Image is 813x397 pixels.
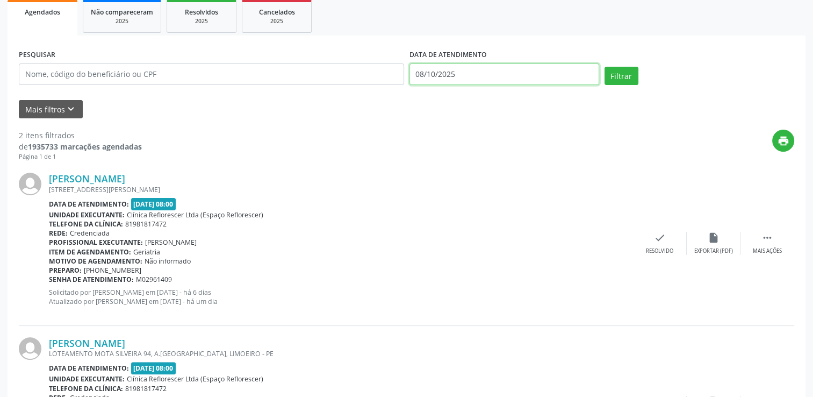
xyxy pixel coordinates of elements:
span: 81981817472 [125,219,167,229]
input: Selecione um intervalo [409,63,599,85]
input: Nome, código do beneficiário ou CPF [19,63,404,85]
span: [DATE] 08:00 [131,362,176,374]
i: insert_drive_file [708,232,720,244]
i: keyboard_arrow_down [65,103,77,115]
b: Motivo de agendamento: [49,257,142,266]
label: DATA DE ATENDIMENTO [409,47,487,63]
a: [PERSON_NAME] [49,337,125,349]
i: check [654,232,666,244]
p: Solicitado por [PERSON_NAME] em [DATE] - há 6 dias Atualizado por [PERSON_NAME] em [DATE] - há um... [49,288,633,306]
img: img [19,337,41,360]
b: Data de atendimento: [49,200,129,209]
div: [STREET_ADDRESS][PERSON_NAME] [49,185,633,194]
div: 2025 [91,17,153,25]
span: Clínica Reflorescer Ltda (Espaço Reflorescer) [127,210,263,219]
div: 2 itens filtrados [19,130,142,141]
b: Item de agendamento: [49,247,131,257]
strong: 1935733 marcações agendadas [28,141,142,152]
b: Telefone da clínica: [49,219,123,229]
div: Mais ações [753,247,782,255]
span: Resolvidos [185,8,218,17]
b: Preparo: [49,266,82,275]
div: LOTEAMENTO MOTA SILVEIRA 94, A.[GEOGRAPHIC_DATA], LIMOEIRO - PE [49,349,633,358]
b: Telefone da clínica: [49,384,123,393]
span: Geriatria [133,247,160,257]
i: print [778,135,789,147]
img: img [19,173,41,195]
span: [PERSON_NAME] [145,238,197,247]
span: Cancelados [259,8,295,17]
i:  [761,232,773,244]
b: Profissional executante: [49,238,143,247]
b: Unidade executante: [49,210,125,219]
span: [PHONE_NUMBER] [84,266,141,275]
span: Credenciada [70,229,110,238]
span: M02961409 [136,275,172,284]
div: de [19,141,142,152]
span: Agendados [25,8,60,17]
span: [DATE] 08:00 [131,198,176,210]
div: Resolvido [646,247,673,255]
a: [PERSON_NAME] [49,173,125,185]
button: Filtrar [605,67,638,85]
div: Página 1 de 1 [19,152,142,161]
span: Clínica Reflorescer Ltda (Espaço Reflorescer) [127,374,263,384]
label: PESQUISAR [19,47,55,63]
div: Exportar (PDF) [694,247,733,255]
b: Unidade executante: [49,374,125,384]
button: print [772,130,794,152]
b: Senha de atendimento: [49,275,134,284]
span: Não compareceram [91,8,153,17]
div: 2025 [250,17,304,25]
b: Rede: [49,229,68,238]
button: Mais filtroskeyboard_arrow_down [19,100,83,119]
div: 2025 [175,17,228,25]
span: Não informado [145,257,191,266]
b: Data de atendimento: [49,364,129,373]
span: 81981817472 [125,384,167,393]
